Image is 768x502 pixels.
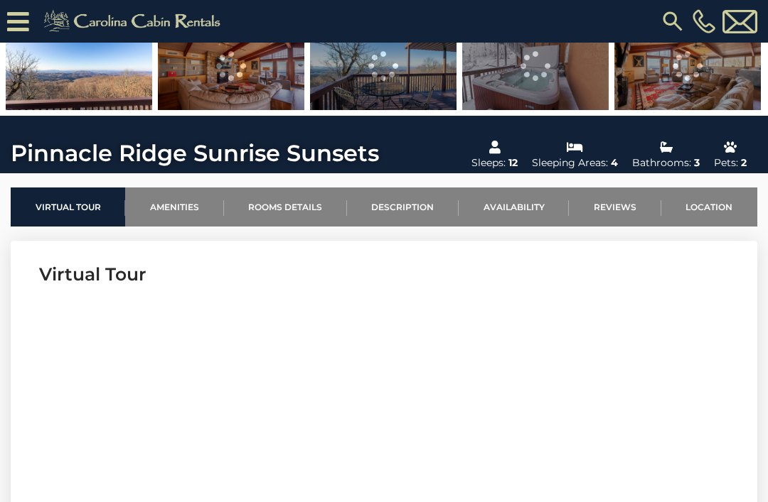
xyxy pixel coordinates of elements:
[347,187,459,227] a: Description
[689,9,719,33] a: [PHONE_NUMBER]
[39,262,729,287] h3: Virtual Tour
[459,187,569,227] a: Availability
[569,187,661,227] a: Reviews
[11,187,125,227] a: Virtual Tour
[6,21,152,110] img: 167683369
[661,187,757,227] a: Location
[125,187,223,227] a: Amenities
[224,187,347,227] a: Rooms Details
[36,7,233,36] img: Khaki-logo.png
[614,21,761,110] img: 167683677
[660,9,686,34] img: search-regular.svg
[158,21,304,110] img: 167683336
[310,21,457,110] img: 167683692
[462,21,609,110] img: 167810620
